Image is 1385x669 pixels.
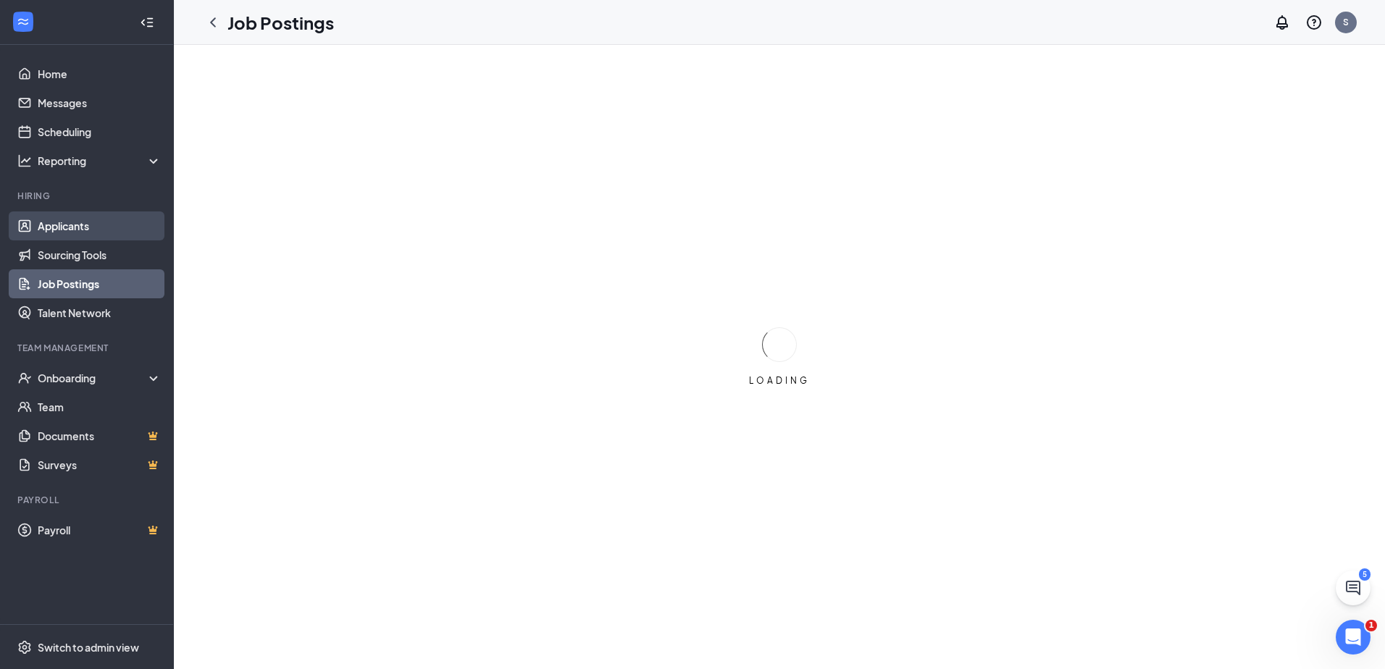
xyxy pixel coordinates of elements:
[38,516,162,544] a: PayrollCrown
[1273,14,1291,31] svg: Notifications
[38,450,162,479] a: SurveysCrown
[1336,571,1371,605] button: ChatActive
[16,14,30,29] svg: WorkstreamLogo
[17,371,32,385] svg: UserCheck
[1344,579,1362,597] svg: ChatActive
[38,240,162,269] a: Sourcing Tools
[38,371,149,385] div: Onboarding
[38,59,162,88] a: Home
[227,10,334,35] h1: Job Postings
[17,153,32,168] svg: Analysis
[17,342,159,354] div: Team Management
[38,153,162,168] div: Reporting
[204,14,222,31] svg: ChevronLeft
[38,640,139,655] div: Switch to admin view
[17,494,159,506] div: Payroll
[38,269,162,298] a: Job Postings
[38,211,162,240] a: Applicants
[38,117,162,146] a: Scheduling
[140,15,154,30] svg: Collapse
[38,392,162,421] a: Team
[1365,620,1377,631] span: 1
[743,374,816,387] div: LOADING
[1359,568,1371,581] div: 5
[38,298,162,327] a: Talent Network
[38,421,162,450] a: DocumentsCrown
[38,88,162,117] a: Messages
[1343,16,1349,28] div: S
[1336,620,1371,655] iframe: Intercom live chat
[17,190,159,202] div: Hiring
[17,640,32,655] svg: Settings
[1305,14,1323,31] svg: QuestionInfo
